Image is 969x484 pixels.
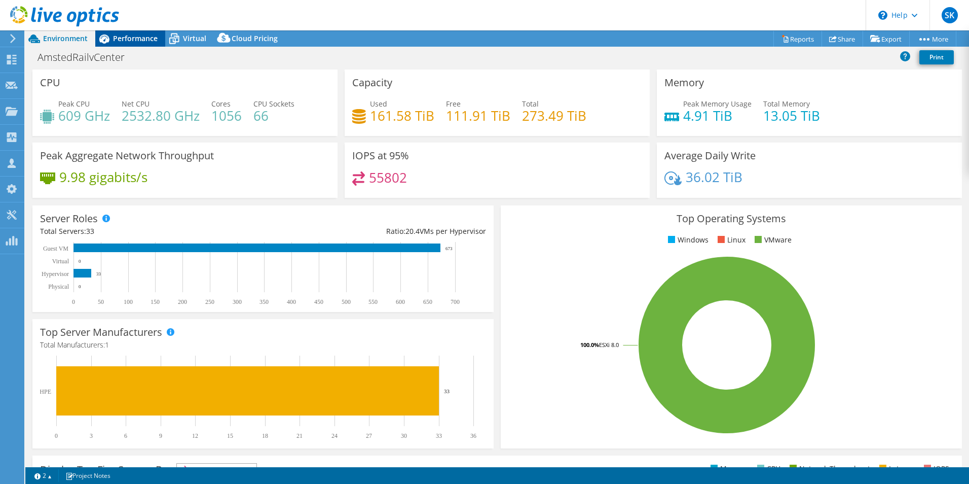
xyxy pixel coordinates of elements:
[708,463,748,474] li: Memory
[52,258,69,265] text: Virtual
[205,298,214,305] text: 250
[352,77,392,88] h3: Capacity
[98,298,104,305] text: 50
[55,432,58,439] text: 0
[686,171,742,183] h4: 36.02 TiB
[522,99,539,109] span: Total
[58,99,90,109] span: Peak CPU
[177,464,256,476] span: IOPS
[331,432,338,439] text: 24
[192,432,198,439] text: 12
[599,341,619,349] tspan: ESXi 8.0
[787,463,870,474] li: Network Throughput
[877,463,915,474] li: Latency
[314,298,323,305] text: 450
[921,463,949,474] li: IOPS
[40,77,60,88] h3: CPU
[40,388,51,395] text: HPE
[773,31,822,47] a: Reports
[715,234,746,246] li: Linux
[368,298,378,305] text: 550
[253,99,294,109] span: CPU Sockets
[40,213,98,224] h3: Server Roles
[42,270,69,278] text: Hypervisor
[86,226,94,236] span: 33
[909,31,956,47] a: More
[436,432,442,439] text: 33
[33,52,140,63] h1: AmstedRailvCenter
[470,432,476,439] text: 36
[522,110,586,121] h4: 273.49 TiB
[763,110,820,121] h4: 13.05 TiB
[683,110,752,121] h4: 4.91 TiB
[122,99,150,109] span: Net CPU
[40,150,214,161] h3: Peak Aggregate Network Throughput
[40,226,263,237] div: Total Servers:
[183,33,206,43] span: Virtual
[445,246,453,251] text: 673
[211,110,242,121] h4: 1056
[878,11,887,20] svg: \n
[370,99,387,109] span: Used
[27,469,59,482] a: 2
[58,110,110,121] h4: 609 GHz
[96,271,101,276] text: 33
[40,339,486,351] h4: Total Manufacturers:
[446,99,461,109] span: Free
[259,298,269,305] text: 350
[423,298,432,305] text: 650
[863,31,910,47] a: Export
[124,298,133,305] text: 100
[227,432,233,439] text: 15
[90,432,93,439] text: 3
[151,298,160,305] text: 150
[72,298,75,305] text: 0
[79,284,81,289] text: 0
[58,469,118,482] a: Project Notes
[822,31,863,47] a: Share
[287,298,296,305] text: 400
[444,388,450,394] text: 33
[59,171,147,183] h4: 9.98 gigabits/s
[366,432,372,439] text: 27
[370,110,434,121] h4: 161.58 TiB
[664,77,704,88] h3: Memory
[342,298,351,305] text: 500
[48,283,69,290] text: Physical
[233,298,242,305] text: 300
[405,226,420,236] span: 20.4
[352,150,409,161] h3: IOPS at 95%
[665,234,709,246] li: Windows
[232,33,278,43] span: Cloud Pricing
[113,33,158,43] span: Performance
[253,110,294,121] h4: 66
[396,298,405,305] text: 600
[752,234,792,246] li: VMware
[211,99,231,109] span: Cores
[763,99,810,109] span: Total Memory
[919,50,954,64] a: Print
[262,432,268,439] text: 18
[580,341,599,349] tspan: 100.0%
[124,432,127,439] text: 6
[451,298,460,305] text: 700
[263,226,486,237] div: Ratio: VMs per Hypervisor
[942,7,958,23] span: SK
[40,327,162,338] h3: Top Server Manufacturers
[159,432,162,439] text: 9
[664,150,756,161] h3: Average Daily Write
[79,259,81,264] text: 0
[43,245,68,252] text: Guest VM
[755,463,780,474] li: CPU
[683,99,752,109] span: Peak Memory Usage
[401,432,407,439] text: 30
[43,33,88,43] span: Environment
[122,110,200,121] h4: 2532.80 GHz
[446,110,510,121] h4: 111.91 TiB
[369,172,407,183] h4: 55802
[178,298,187,305] text: 200
[105,340,109,350] span: 1
[508,213,954,224] h3: Top Operating Systems
[296,432,303,439] text: 21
